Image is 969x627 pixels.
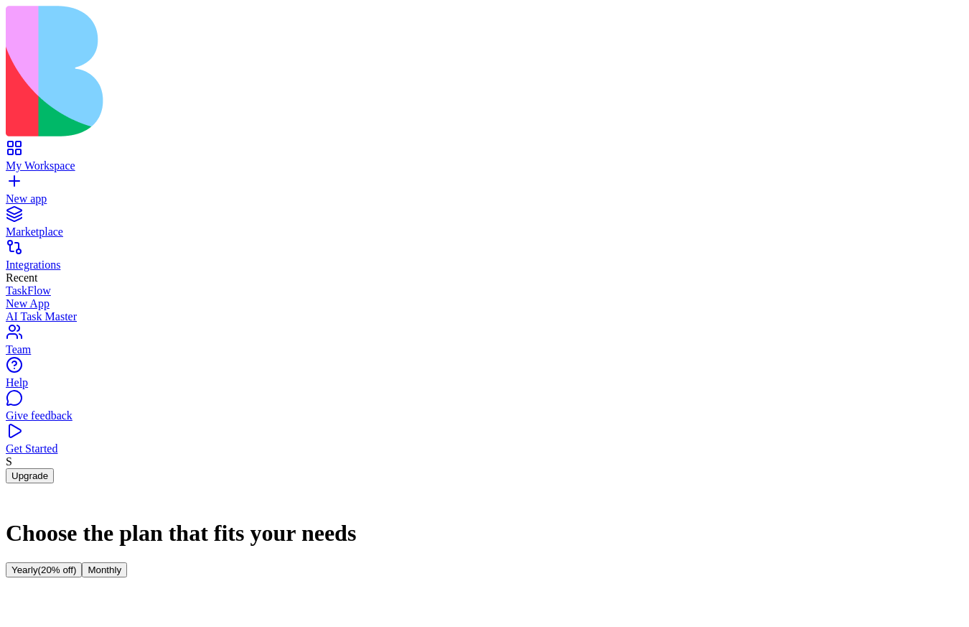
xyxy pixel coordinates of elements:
[6,429,963,455] a: Get Started
[6,297,963,310] a: New App
[6,271,37,284] span: Recent
[6,226,963,238] div: Marketplace
[6,469,54,481] a: Upgrade
[6,147,963,172] a: My Workspace
[6,330,963,356] a: Team
[6,213,963,238] a: Marketplace
[6,396,963,422] a: Give feedback
[6,180,963,205] a: New app
[6,343,963,356] div: Team
[6,310,963,323] a: AI Task Master
[6,455,12,468] span: S
[6,159,963,172] div: My Workspace
[6,376,963,389] div: Help
[6,6,583,136] img: logo
[6,442,963,455] div: Get Started
[6,468,54,483] button: Upgrade
[6,246,963,271] a: Integrations
[38,565,77,575] span: (20% off)
[6,259,963,271] div: Integrations
[6,409,963,422] div: Give feedback
[6,520,963,547] h1: Choose the plan that fits your needs
[6,192,963,205] div: New app
[6,284,963,297] a: TaskFlow
[6,562,82,577] button: Yearly
[6,363,963,389] a: Help
[82,562,127,577] button: Monthly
